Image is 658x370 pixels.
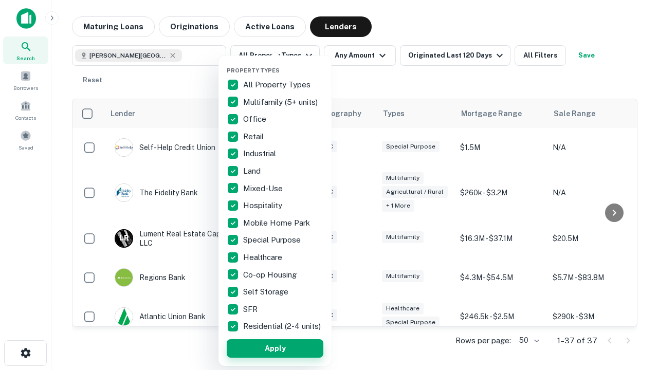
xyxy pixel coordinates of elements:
[243,251,284,264] p: Healthcare
[243,303,260,316] p: SFR
[227,339,323,358] button: Apply
[243,79,313,91] p: All Property Types
[227,67,280,73] span: Property Types
[243,320,323,332] p: Residential (2-4 units)
[243,113,268,125] p: Office
[243,234,303,246] p: Special Purpose
[243,286,290,298] p: Self Storage
[243,147,278,160] p: Industrial
[243,269,299,281] p: Co-op Housing
[243,96,320,108] p: Multifamily (5+ units)
[243,182,285,195] p: Mixed-Use
[243,199,284,212] p: Hospitality
[243,131,266,143] p: Retail
[607,288,658,337] iframe: Chat Widget
[243,165,263,177] p: Land
[243,217,312,229] p: Mobile Home Park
